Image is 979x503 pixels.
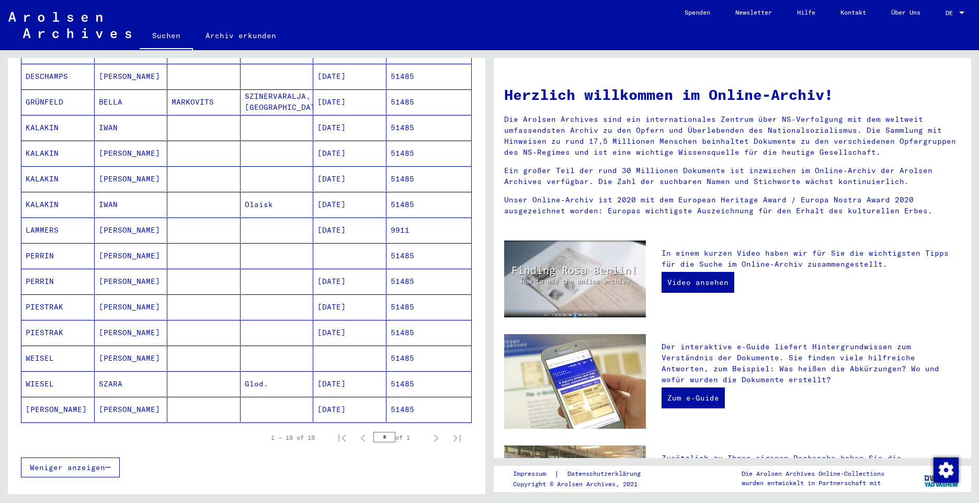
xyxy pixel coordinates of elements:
[21,89,95,115] mat-cell: GRÜNFELD
[95,89,168,115] mat-cell: BELLA
[313,294,386,319] mat-cell: [DATE]
[352,427,373,448] button: Previous page
[95,64,168,89] mat-cell: [PERSON_NAME]
[21,397,95,422] mat-cell: [PERSON_NAME]
[95,243,168,268] mat-cell: [PERSON_NAME]
[386,294,472,319] mat-cell: 51485
[21,243,95,268] mat-cell: PERRIN
[373,432,426,442] div: of 1
[241,371,314,396] mat-cell: Glod.
[332,427,352,448] button: First page
[386,371,472,396] mat-cell: 51485
[386,141,472,166] mat-cell: 51485
[742,478,884,488] p: wurden entwickelt in Partnerschaft mit
[386,166,472,191] mat-cell: 51485
[95,192,168,217] mat-cell: IWAN
[95,294,168,319] mat-cell: [PERSON_NAME]
[241,192,314,217] mat-cell: Olaisk
[313,320,386,345] mat-cell: [DATE]
[95,371,168,396] mat-cell: SZARA
[386,397,472,422] mat-cell: 51485
[21,141,95,166] mat-cell: KALAKIN
[95,115,168,140] mat-cell: IWAN
[934,458,959,483] img: Zustimmung ändern
[313,166,386,191] mat-cell: [DATE]
[662,453,961,497] p: Zusätzlich zu Ihrer eigenen Recherche haben Sie die Möglichkeit, eine Anfrage an die Arolsen Arch...
[21,218,95,243] mat-cell: LAMMERS
[662,248,961,270] p: In einem kurzen Video haben wir für Sie die wichtigsten Tipps für die Suche im Online-Archiv zusa...
[386,346,472,371] mat-cell: 51485
[386,269,472,294] mat-cell: 51485
[946,9,957,17] span: DE
[386,320,472,345] mat-cell: 51485
[742,469,884,478] p: Die Arolsen Archives Online-Collections
[241,89,314,115] mat-cell: SZINERVARALJA, [GEOGRAPHIC_DATA]
[922,465,961,491] img: yv_logo.png
[662,272,734,293] a: Video ansehen
[95,218,168,243] mat-cell: [PERSON_NAME]
[662,341,961,385] p: Der interaktive e-Guide liefert Hintergrundwissen zum Verständnis der Dokumente. Sie finden viele...
[21,269,95,294] mat-cell: PERRIN
[504,165,961,187] p: Ein großer Teil der rund 30 Millionen Dokumente ist inzwischen im Online-Archiv der Arolsen Archi...
[21,346,95,371] mat-cell: WEISEL
[193,23,289,48] a: Archiv erkunden
[21,320,95,345] mat-cell: PIESTRAK
[313,115,386,140] mat-cell: [DATE]
[513,468,653,479] div: |
[95,397,168,422] mat-cell: [PERSON_NAME]
[513,479,653,489] p: Copyright © Arolsen Archives, 2021
[313,371,386,396] mat-cell: [DATE]
[21,64,95,89] mat-cell: DESCHAMPS
[504,195,961,216] p: Unser Online-Archiv ist 2020 mit dem European Heritage Award / Europa Nostra Award 2020 ausgezeic...
[504,241,646,317] img: video.jpg
[313,89,386,115] mat-cell: [DATE]
[933,457,958,482] div: Zustimmung ändern
[167,89,241,115] mat-cell: MARKOVITS
[271,433,315,442] div: 1 – 18 of 18
[426,427,447,448] button: Next page
[95,166,168,191] mat-cell: [PERSON_NAME]
[504,334,646,429] img: eguide.jpg
[504,84,961,106] h1: Herzlich willkommen im Online-Archiv!
[21,192,95,217] mat-cell: KALAKIN
[559,468,653,479] a: Datenschutzerklärung
[313,192,386,217] mat-cell: [DATE]
[140,23,193,50] a: Suchen
[95,346,168,371] mat-cell: [PERSON_NAME]
[386,218,472,243] mat-cell: 9911
[313,64,386,89] mat-cell: [DATE]
[386,115,472,140] mat-cell: 51485
[313,141,386,166] mat-cell: [DATE]
[21,294,95,319] mat-cell: PIESTRAK
[513,468,554,479] a: Impressum
[8,12,131,38] img: Arolsen_neg.svg
[662,387,725,408] a: Zum e-Guide
[313,218,386,243] mat-cell: [DATE]
[313,397,386,422] mat-cell: [DATE]
[21,166,95,191] mat-cell: KALAKIN
[386,64,472,89] mat-cell: 51485
[386,192,472,217] mat-cell: 51485
[386,243,472,268] mat-cell: 51485
[30,463,105,472] span: Weniger anzeigen
[95,141,168,166] mat-cell: [PERSON_NAME]
[313,269,386,294] mat-cell: [DATE]
[504,114,961,158] p: Die Arolsen Archives sind ein internationales Zentrum über NS-Verfolgung mit dem weltweit umfasse...
[21,458,120,477] button: Weniger anzeigen
[447,427,468,448] button: Last page
[95,269,168,294] mat-cell: [PERSON_NAME]
[95,320,168,345] mat-cell: [PERSON_NAME]
[21,115,95,140] mat-cell: KALAKIN
[21,371,95,396] mat-cell: WIESEL
[386,89,472,115] mat-cell: 51485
